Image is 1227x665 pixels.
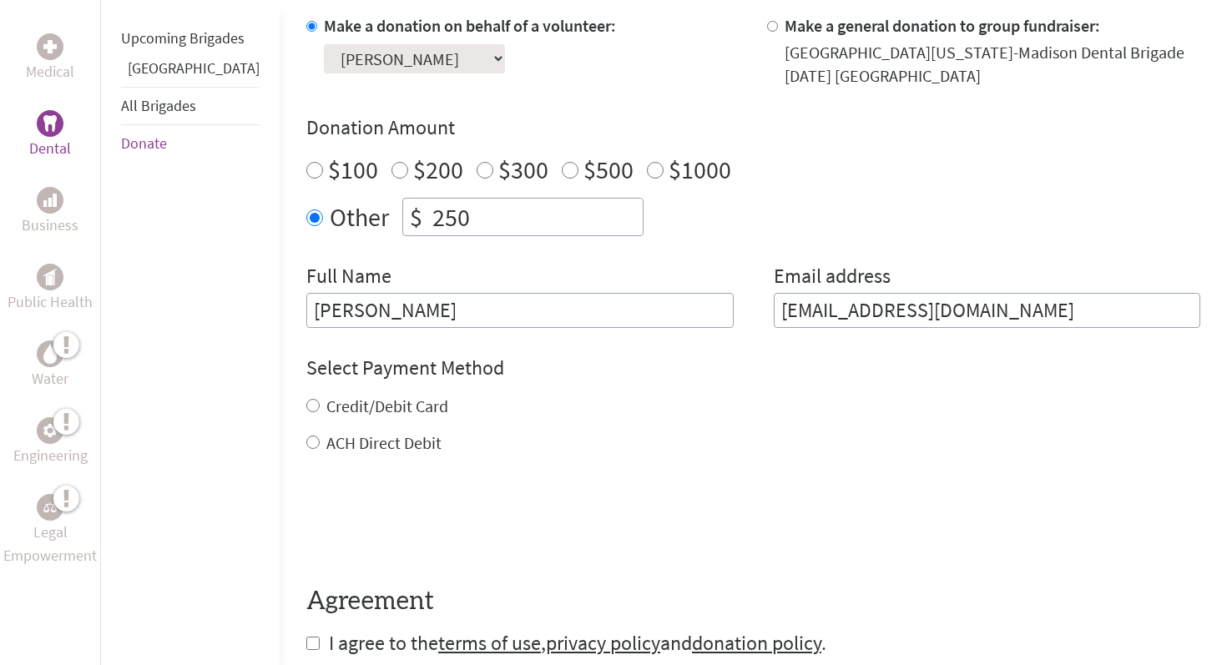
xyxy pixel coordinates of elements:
div: Medical [37,33,63,60]
p: Legal Empowerment [3,521,97,567]
input: Your Email [774,293,1201,328]
img: Water [43,344,57,363]
img: Business [43,194,57,207]
h4: Donation Amount [306,114,1200,141]
div: Engineering [37,417,63,444]
input: Enter Amount [429,199,643,235]
a: [GEOGRAPHIC_DATA] [128,58,260,78]
iframe: reCAPTCHA [306,488,560,553]
label: ACH Direct Debit [326,432,442,453]
a: donation policy [692,630,821,656]
label: $300 [498,154,548,185]
li: Guatemala [121,57,260,87]
div: Legal Empowerment [37,494,63,521]
div: $ [403,199,429,235]
p: Engineering [13,444,88,467]
label: Credit/Debit Card [326,395,448,416]
p: Public Health [8,290,93,314]
a: MedicalMedical [26,33,74,83]
span: I agree to the , and . [329,630,826,656]
img: Legal Empowerment [43,502,57,512]
img: Dental [43,115,57,131]
p: Water [32,367,68,390]
label: Make a general donation to group fundraiser: [785,15,1100,36]
a: WaterWater [32,340,68,390]
a: All Brigades [121,96,196,115]
a: Legal EmpowermentLegal Empowerment [3,494,97,567]
h4: Agreement [306,587,1200,617]
a: privacy policy [546,630,660,656]
p: Business [22,214,78,237]
li: Upcoming Brigades [121,20,260,57]
div: Dental [37,110,63,137]
label: $200 [413,154,463,185]
label: $500 [583,154,634,185]
a: Donate [121,134,167,153]
div: Water [37,340,63,367]
label: $1000 [669,154,731,185]
input: Enter Full Name [306,293,734,328]
h4: Select Payment Method [306,355,1200,381]
label: Full Name [306,263,391,293]
div: [GEOGRAPHIC_DATA][US_STATE]-Madison Dental Brigade [DATE] [GEOGRAPHIC_DATA] [785,41,1201,88]
label: $100 [328,154,378,185]
div: Business [37,187,63,214]
li: All Brigades [121,87,260,125]
a: DentalDental [29,110,71,160]
div: Public Health [37,264,63,290]
img: Public Health [43,269,57,285]
p: Medical [26,60,74,83]
a: terms of use [438,630,541,656]
p: Dental [29,137,71,160]
a: Public HealthPublic Health [8,264,93,314]
a: Upcoming Brigades [121,28,245,48]
img: Engineering [43,424,57,437]
a: BusinessBusiness [22,187,78,237]
img: Medical [43,40,57,53]
label: Email address [774,263,891,293]
label: Other [330,198,389,236]
label: Make a donation on behalf of a volunteer: [324,15,616,36]
li: Donate [121,125,260,162]
a: EngineeringEngineering [13,417,88,467]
